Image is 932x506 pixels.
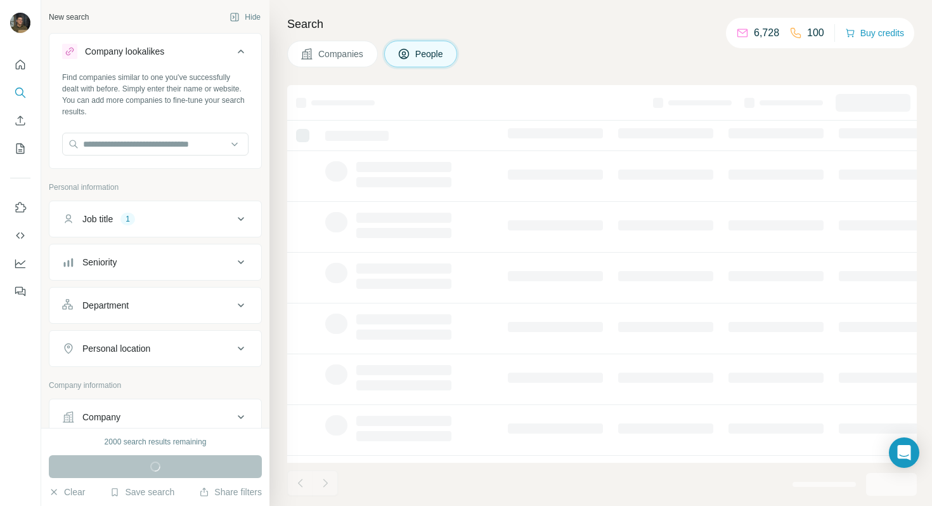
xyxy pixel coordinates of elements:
button: Personal location [49,333,261,364]
div: Open Intercom Messenger [889,437,919,468]
button: Enrich CSV [10,109,30,132]
button: Buy credits [845,24,904,42]
div: 1 [120,213,135,225]
div: Job title [82,213,113,225]
span: People [415,48,444,60]
span: Companies [318,48,365,60]
p: Company information [49,380,262,391]
button: Dashboard [10,252,30,275]
p: 100 [807,25,824,41]
div: Personal location [82,342,150,355]
img: Avatar [10,13,30,33]
p: Personal information [49,182,262,193]
button: Share filters [199,486,262,498]
button: Search [10,81,30,104]
button: Quick start [10,53,30,76]
button: Hide [221,8,269,27]
button: My lists [10,137,30,160]
button: Company [49,402,261,432]
div: Find companies similar to one you've successfully dealt with before. Simply enter their name or w... [62,72,249,117]
div: Department [82,299,129,312]
button: Job title1 [49,204,261,234]
div: Seniority [82,256,117,269]
button: Use Surfe API [10,224,30,247]
button: Company lookalikes [49,36,261,72]
button: Feedback [10,280,30,303]
button: Seniority [49,247,261,277]
button: Use Surfe on LinkedIn [10,196,30,219]
p: 6,728 [754,25,779,41]
div: Company lookalikes [85,45,164,58]
div: New search [49,11,89,23]
button: Clear [49,486,85,498]
div: Company [82,411,120,423]
button: Save search [110,486,174,498]
button: Department [49,290,261,321]
h4: Search [287,15,917,33]
div: 2000 search results remaining [105,436,207,448]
